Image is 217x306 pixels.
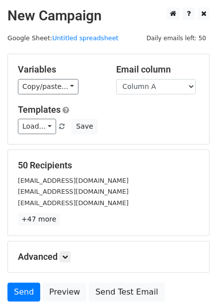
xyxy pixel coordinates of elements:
[7,283,40,302] a: Send
[143,34,210,42] a: Daily emails left: 50
[89,283,164,302] a: Send Test Email
[116,64,200,75] h5: Email column
[7,7,210,24] h2: New Campaign
[18,213,60,226] a: +47 more
[18,79,78,94] a: Copy/paste...
[52,34,118,42] a: Untitled spreadsheet
[72,119,97,134] button: Save
[18,199,129,207] small: [EMAIL_ADDRESS][DOMAIN_NAME]
[7,34,119,42] small: Google Sheet:
[18,64,101,75] h5: Variables
[18,188,129,195] small: [EMAIL_ADDRESS][DOMAIN_NAME]
[143,33,210,44] span: Daily emails left: 50
[18,104,61,115] a: Templates
[167,258,217,306] iframe: Chat Widget
[18,160,199,171] h5: 50 Recipients
[18,177,129,184] small: [EMAIL_ADDRESS][DOMAIN_NAME]
[18,251,199,262] h5: Advanced
[18,119,56,134] a: Load...
[43,283,86,302] a: Preview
